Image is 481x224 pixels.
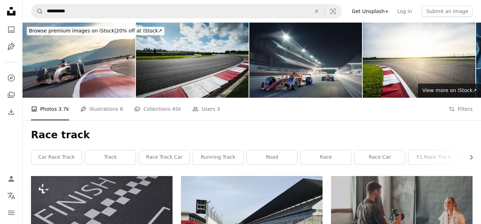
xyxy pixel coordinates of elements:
span: 45k [172,105,181,113]
a: Log in [393,6,416,17]
span: 20% off at iStock ↗ [29,28,162,34]
a: Illustrations [4,40,18,54]
span: 8 [120,105,123,113]
a: race track car [139,150,189,164]
img: outdoor track and racing [136,23,249,98]
a: Explore [4,71,18,85]
a: car race track [31,150,82,164]
a: road [247,150,297,164]
a: Collections [4,88,18,102]
a: View more on iStock↗ [418,84,481,98]
button: Clear [309,5,324,18]
button: Submit an image [422,6,473,17]
a: a close up of a street sign on the ground [31,213,173,219]
span: View more on iStock ↗ [422,87,477,93]
button: Search Unsplash [31,5,43,18]
img: Asphalt road [363,23,475,98]
a: f1 race track [408,150,459,164]
a: Get Unsplash+ [348,6,393,17]
h1: Race track [31,129,473,141]
a: Photos [4,23,18,37]
button: Visual search [325,5,342,18]
span: 3 [217,105,220,113]
a: Illustrations 8 [80,98,123,120]
span: Browse premium images on iStock | [29,28,116,34]
button: Filters [449,98,473,120]
a: Download History [4,105,18,119]
a: race car [355,150,405,164]
button: scroll list to the right [465,150,473,164]
form: Find visuals sitewide [31,4,342,18]
img: Two Racing Cars Driving At Speed Down A Straight At Night [249,23,362,98]
a: Browse premium images on iStock|20% off at iStock↗ [23,23,169,40]
a: Collections 45k [134,98,181,120]
a: Users 3 [192,98,220,120]
a: track [85,150,136,164]
button: Menu [4,206,18,220]
a: running track [193,150,243,164]
img: Racing Car Beating Team Mate Around Bend [23,23,135,98]
button: Language [4,189,18,203]
a: Log in / Sign up [4,172,18,186]
a: race [301,150,351,164]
